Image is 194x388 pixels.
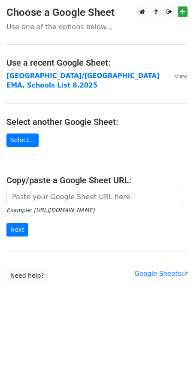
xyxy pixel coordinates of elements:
[6,58,188,68] h4: Use a recent Google Sheet:
[134,270,188,278] a: Google Sheets
[6,22,188,31] p: Use one of the options below...
[6,117,188,127] h4: Select another Google Sheet:
[6,223,28,236] input: Next
[6,133,39,147] a: Select...
[6,189,183,205] input: Paste your Google Sheet URL here
[166,72,188,80] a: View
[175,73,188,79] small: View
[6,72,160,90] a: [GEOGRAPHIC_DATA]/[GEOGRAPHIC_DATA] EMA, Schools List 8.2025
[6,269,48,282] a: Need help?
[6,6,188,19] h3: Choose a Google Sheet
[6,207,94,213] small: Example: [URL][DOMAIN_NAME]
[6,175,188,185] h4: Copy/paste a Google Sheet URL:
[151,347,194,388] iframe: Chat Widget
